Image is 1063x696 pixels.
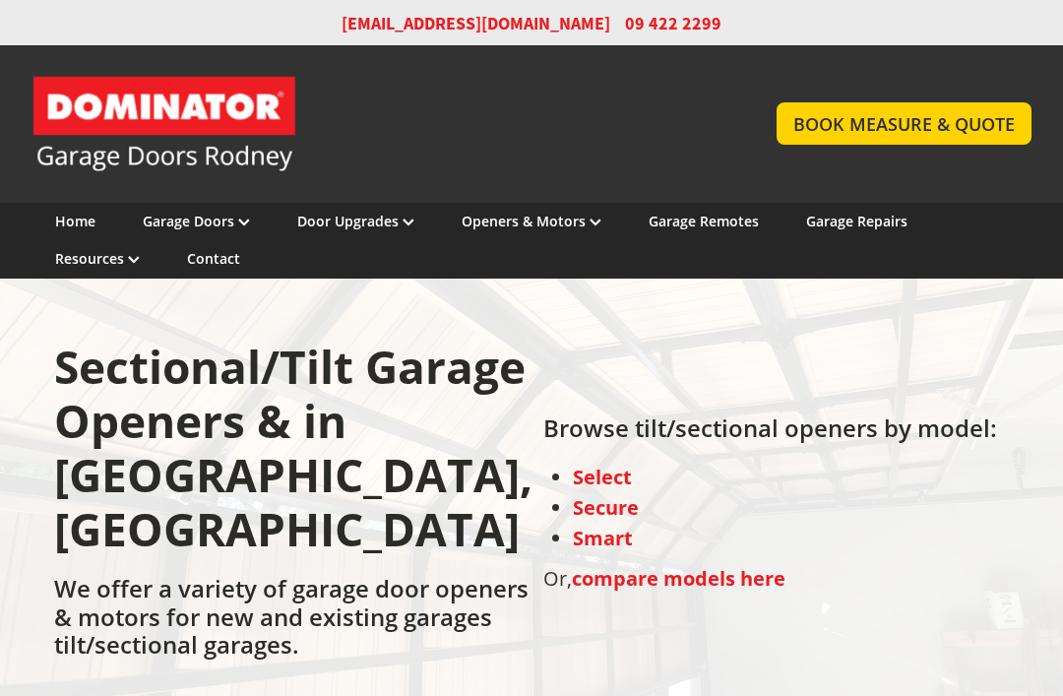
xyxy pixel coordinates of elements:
[31,75,738,173] a: Garage Door and Secure Access Solutions homepage
[55,212,95,230] a: Home
[54,340,532,575] h1: Sectional/Tilt Garage Openers & in [GEOGRAPHIC_DATA], [GEOGRAPHIC_DATA]
[342,12,610,35] a: [EMAIL_ADDRESS][DOMAIN_NAME]
[462,212,601,230] a: Openers & Motors
[573,464,632,490] a: Select
[543,414,997,452] h2: Browse tilt/sectional openers by model:
[187,249,240,268] a: Contact
[573,525,633,551] a: Smart
[54,575,532,669] h2: We offer a variety of garage door openers & motors for new and existing garages tilt/sectional ga...
[55,249,140,268] a: Resources
[777,102,1032,145] a: BOOK MEASURE & QUOTE
[625,12,721,35] a: 09 422 2299
[649,212,759,230] a: Garage Remotes
[572,565,785,592] a: compare models here
[297,212,414,230] a: Door Upgrades
[543,563,997,594] p: Or,
[143,212,250,230] a: Garage Doors
[573,494,639,521] a: Secure
[806,212,907,230] a: Garage Repairs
